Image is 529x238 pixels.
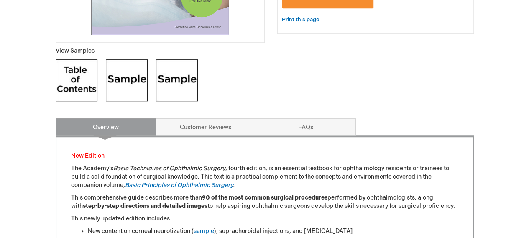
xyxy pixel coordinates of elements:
[202,194,327,201] strong: 90 of the most common surgical procedures
[256,118,356,135] a: FAQs
[282,15,319,25] a: Print this page
[88,227,458,235] li: New content on corneal neurotization ( ), suprachoroidal injections, and [MEDICAL_DATA]
[71,152,105,159] font: New Edition
[113,165,225,172] em: Basic Techniques of Ophthalmic Surgery
[71,194,458,210] p: This comprehensive guide describes more than performed by ophthalmologists, along with to help as...
[125,182,233,189] a: Basic Principles of Ophthalmic Surgery
[106,59,148,101] img: Click to view
[56,118,156,135] a: Overview
[56,47,265,55] p: View Samples
[194,228,214,235] a: sample
[83,202,207,210] strong: step-by-step directions and detailed images
[71,215,458,223] p: This newly updated edition includes:
[56,59,97,101] img: Click to view
[71,164,458,189] p: The Academy’s , fourth edition, is an essential textbook for ophthalmology residents or trainees ...
[125,182,235,189] em: .
[156,118,256,135] a: Customer Reviews
[156,59,198,101] img: Click to view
